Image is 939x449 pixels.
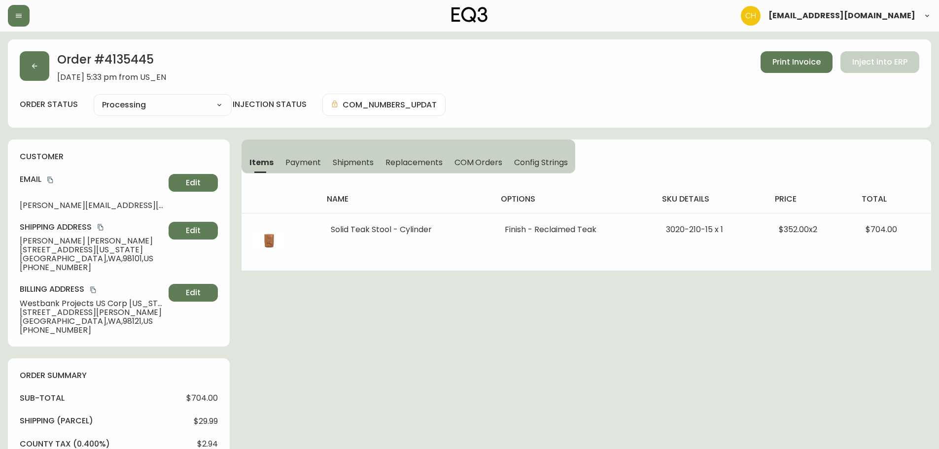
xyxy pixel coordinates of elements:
[45,175,55,185] button: copy
[20,237,165,245] span: [PERSON_NAME] [PERSON_NAME]
[501,194,646,205] h4: options
[57,73,166,82] span: [DATE] 5:33 pm from US_EN
[20,370,218,381] h4: order summary
[385,157,442,168] span: Replacements
[666,224,723,235] span: 3020-210-15 x 1
[20,222,165,233] h4: Shipping Address
[741,6,761,26] img: 6288462cea190ebb98a2c2f3c744dd7e
[514,157,567,168] span: Config Strings
[20,174,165,185] h4: Email
[186,287,201,298] span: Edit
[761,51,833,73] button: Print Invoice
[20,308,165,317] span: [STREET_ADDRESS][PERSON_NAME]
[662,194,759,205] h4: sku details
[186,225,201,236] span: Edit
[333,157,374,168] span: Shipments
[20,326,165,335] span: [PHONE_NUMBER]
[772,57,821,68] span: Print Invoice
[57,51,166,73] h2: Order # 4135445
[327,194,486,205] h4: name
[186,177,201,188] span: Edit
[768,12,915,20] span: [EMAIL_ADDRESS][DOMAIN_NAME]
[20,254,165,263] span: [GEOGRAPHIC_DATA] , WA , 98101 , US
[331,224,432,235] span: Solid Teak Stool - Cylinder
[186,394,218,403] span: $704.00
[505,225,642,234] li: Finish - Reclaimed Teak
[862,194,923,205] h4: total
[20,245,165,254] span: [STREET_ADDRESS][US_STATE]
[249,157,274,168] span: Items
[454,157,503,168] span: COM Orders
[285,157,321,168] span: Payment
[20,99,78,110] label: order status
[20,284,165,295] h4: Billing Address
[20,393,65,404] h4: sub-total
[20,151,218,162] h4: customer
[194,417,218,426] span: $29.99
[775,194,846,205] h4: price
[169,222,218,240] button: Edit
[452,7,488,23] img: logo
[866,224,897,235] span: $704.00
[20,201,165,210] span: [PERSON_NAME][EMAIL_ADDRESS][DOMAIN_NAME]
[20,299,165,308] span: Westbank Projects US Corp [US_STATE] Street Joint Venture LLC
[253,225,285,257] img: 3020-207-15-400-1-ckj1l84dy3rq701744ssypr6b.jpg
[169,174,218,192] button: Edit
[20,263,165,272] span: [PHONE_NUMBER]
[197,440,218,449] span: $2.94
[779,224,817,235] span: $352.00 x 2
[96,222,105,232] button: copy
[88,285,98,295] button: copy
[20,415,93,426] h4: Shipping ( Parcel )
[233,99,307,110] h4: injection status
[169,284,218,302] button: Edit
[20,317,165,326] span: [GEOGRAPHIC_DATA] , WA , 98121 , US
